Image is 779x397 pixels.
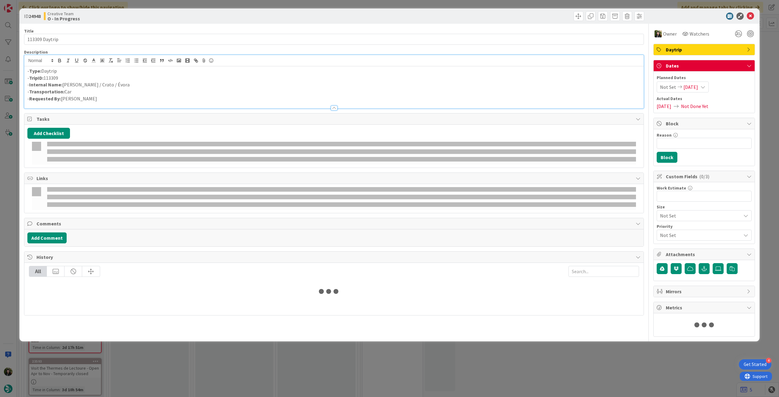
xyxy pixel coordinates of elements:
[37,115,633,123] span: Tasks
[27,75,641,82] p: - 113309
[29,68,41,74] strong: Type:
[744,361,767,367] div: Get Started
[29,89,65,95] strong: Transportation:
[37,175,633,182] span: Links
[13,1,28,8] span: Support
[657,132,672,138] label: Reason
[699,173,709,179] span: ( 0/3 )
[29,13,41,19] b: 24948
[666,173,744,180] span: Custom Fields
[766,358,771,363] div: 4
[657,103,671,110] span: [DATE]
[657,75,752,81] span: Planned Dates
[47,16,80,21] b: O - In Progress
[666,62,744,69] span: Dates
[666,120,744,127] span: Block
[657,224,752,228] div: Priority
[29,96,61,102] strong: Requested By:
[27,81,641,88] p: - [PERSON_NAME] / Crato / Évora
[683,83,698,91] span: [DATE]
[568,266,639,277] input: Search...
[739,359,771,370] div: Open Get Started checklist, remaining modules: 4
[690,30,709,37] span: Watchers
[27,95,641,102] p: - [PERSON_NAME]
[27,88,641,95] p: - Car
[24,28,34,34] label: Title
[666,288,744,295] span: Mirrors
[660,231,738,239] span: Not Set
[27,232,67,243] button: Add Comment
[666,304,744,311] span: Metrics
[24,12,41,20] span: ID
[657,185,686,191] label: Work Estimate
[24,49,48,55] span: Description
[655,30,662,37] img: BC
[27,128,70,139] button: Add Checklist
[666,46,744,53] span: Daytrip
[29,266,47,277] div: All
[663,30,677,37] span: Owner
[37,253,633,261] span: History
[681,103,708,110] span: Not Done Yet
[29,82,62,88] strong: Internal Name:
[657,96,752,102] span: Actual Dates
[660,83,676,91] span: Not Set
[660,211,738,220] span: Not Set
[29,75,44,81] strong: TripID:
[37,220,633,227] span: Comments
[24,34,644,45] input: type card name here...
[657,152,677,163] button: Block
[27,68,641,75] p: - Daytrip
[47,11,80,16] span: Creative Team
[657,205,752,209] div: Size
[666,251,744,258] span: Attachments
